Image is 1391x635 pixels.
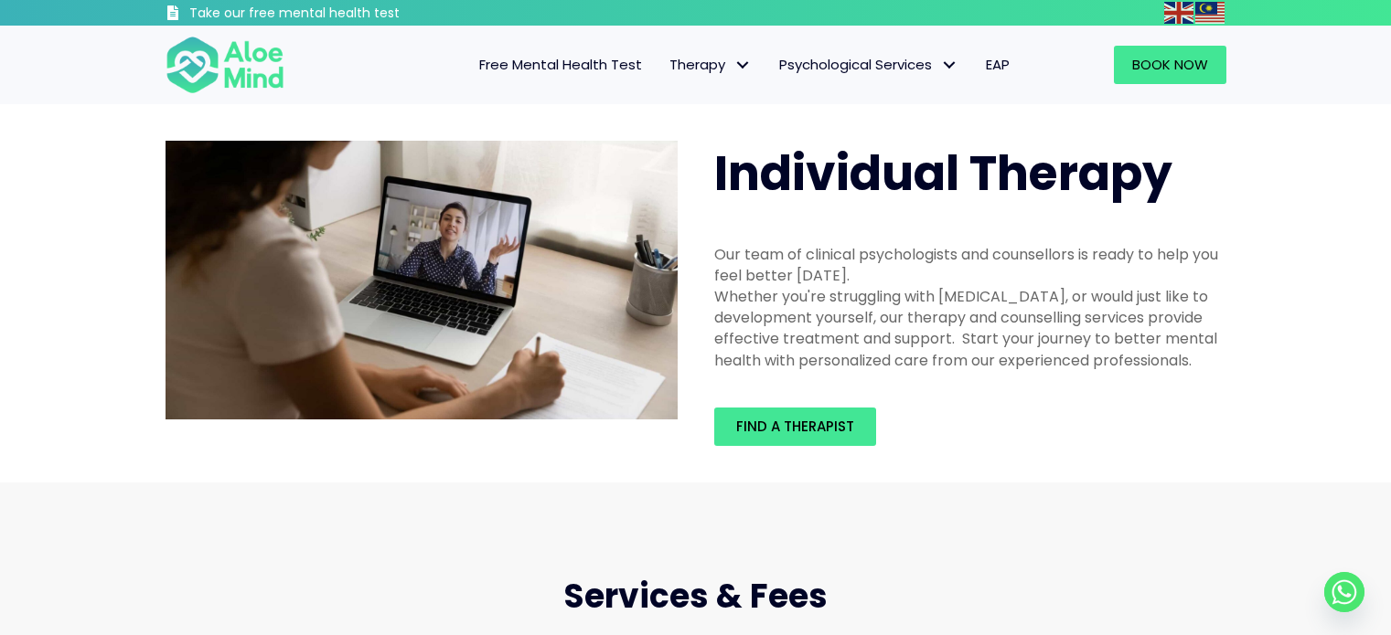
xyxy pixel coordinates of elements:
span: EAP [986,55,1010,74]
span: Therapy [669,55,752,74]
div: Our team of clinical psychologists and counsellors is ready to help you feel better [DATE]. [714,244,1226,286]
a: Whatsapp [1324,572,1364,612]
span: Services & Fees [563,573,828,619]
span: Book Now [1132,55,1208,74]
a: Book Now [1114,46,1226,84]
a: EAP [972,46,1023,84]
a: Malay [1195,2,1226,23]
a: Find a therapist [714,407,876,446]
img: Therapy online individual [166,141,678,420]
span: Psychological Services: submenu [936,52,963,79]
img: ms [1195,2,1225,24]
span: Therapy: submenu [730,52,756,79]
span: Free Mental Health Test [479,55,642,74]
span: Find a therapist [736,417,854,436]
a: English [1164,2,1195,23]
img: Aloe mind Logo [166,35,284,95]
h3: Take our free mental health test [189,5,498,23]
nav: Menu [308,46,1023,84]
a: TherapyTherapy: submenu [656,46,765,84]
a: Free Mental Health Test [465,46,656,84]
div: Whether you're struggling with [MEDICAL_DATA], or would just like to development yourself, our th... [714,286,1226,371]
a: Psychological ServicesPsychological Services: submenu [765,46,972,84]
span: Individual Therapy [714,140,1172,206]
a: Take our free mental health test [166,5,498,26]
img: en [1164,2,1193,24]
span: Psychological Services [779,55,958,74]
